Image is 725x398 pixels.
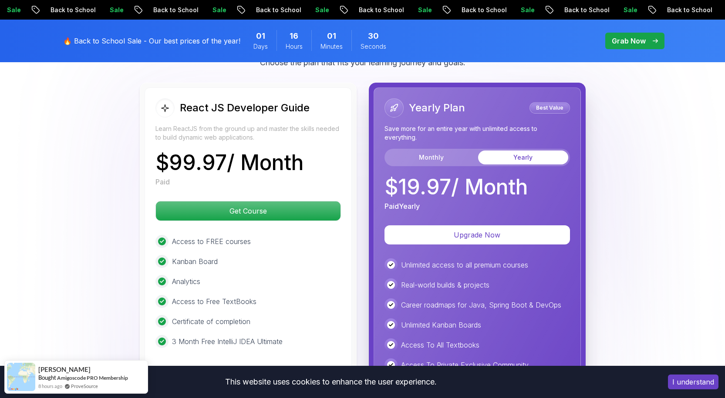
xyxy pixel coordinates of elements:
p: Sale [85,6,113,14]
a: Upgrade Now [384,231,570,239]
p: Back to School [643,6,702,14]
p: Paid [155,177,170,187]
span: Hours [286,42,303,51]
p: $ 99.97 / Month [155,152,303,173]
span: Days [253,42,268,51]
p: Best Value [531,104,569,112]
button: Monthly [386,151,476,164]
p: Back to School [129,6,188,14]
p: Unlimited access to all premium courses [401,260,528,270]
span: 8 hours ago [38,382,62,390]
span: Seconds [361,42,386,51]
span: [PERSON_NAME] [38,366,91,373]
p: Analytics [172,276,200,287]
button: Upgrade Now [384,225,570,244]
p: Back to School [437,6,496,14]
p: 3 Month Free IntelliJ IDEA Ultimate [172,336,283,347]
p: Career roadmaps for Java, Spring Boot & DevOps [401,300,561,310]
p: $ 19.97 / Month [384,177,528,197]
h2: React JS Developer Guide [180,101,310,115]
p: Sale [291,6,319,14]
p: Access To Private Exclusive Community [401,360,529,370]
a: ProveSource [71,382,98,390]
span: 1 Minutes [327,30,336,42]
button: Yearly [478,151,568,164]
p: Back to School [232,6,291,14]
p: Access to FREE courses [172,236,251,247]
p: Grab Now [612,36,646,46]
p: Sale [394,6,422,14]
span: 1 Days [256,30,265,42]
div: This website uses cookies to enhance the user experience. [7,372,655,391]
p: Sale [599,6,627,14]
a: Amigoscode PRO Membership [57,375,128,381]
p: Paid Yearly [384,201,420,211]
p: Back to School [26,6,85,14]
span: 30 Seconds [368,30,379,42]
p: Access to Free TextBooks [172,296,256,307]
span: Bought [38,374,56,381]
p: 🔥 Back to School Sale - Our best prices of the year! [63,36,240,46]
p: Learn ReactJS from the ground up and master the skills needed to build dynamic web applications. [155,124,341,142]
button: Get Course [155,201,341,221]
p: Kanban Board [172,256,218,267]
button: Accept cookies [668,375,718,389]
p: Get Course [156,201,341,221]
p: Sale [188,6,216,14]
p: Back to School [540,6,599,14]
p: Access To All Textbooks [401,340,479,350]
p: Choose the plan that fits your learning journey and goals. [260,57,465,69]
p: Back to School [334,6,394,14]
p: Certificate of completion [172,316,250,327]
span: Minutes [320,42,343,51]
p: Sale [496,6,524,14]
p: Unlimited Kanban Boards [401,320,481,330]
img: provesource social proof notification image [7,363,35,391]
p: Real-world builds & projects [401,280,489,290]
span: 16 Hours [290,30,298,42]
h2: Yearly Plan [409,101,465,115]
p: Save more for an entire year with unlimited access to everything. [384,124,570,142]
